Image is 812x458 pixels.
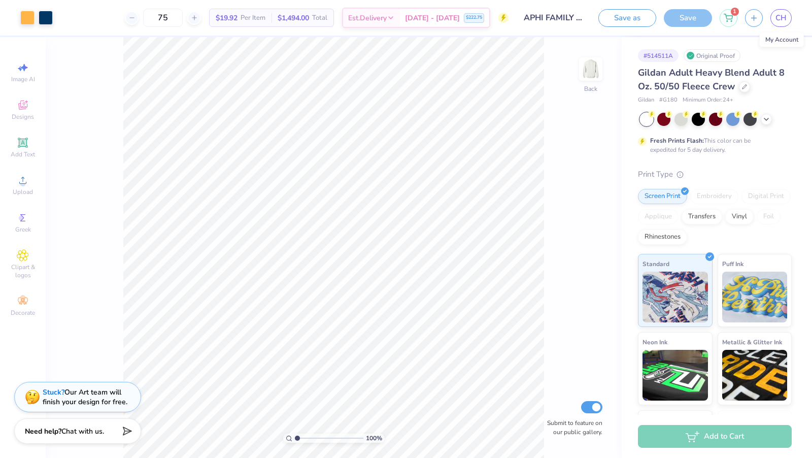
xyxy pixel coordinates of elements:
span: Puff Ink [722,258,743,269]
span: $19.92 [216,13,238,23]
img: Puff Ink [722,272,788,322]
div: My Account [760,32,804,47]
span: Clipart & logos [5,263,41,279]
div: Applique [638,209,679,224]
span: $1,494.00 [278,13,309,23]
img: Metallic & Glitter Ink [722,350,788,401]
span: Neon Ink [642,337,667,347]
img: Back [581,59,601,79]
span: Decorate [11,309,35,317]
div: Embroidery [690,189,738,204]
span: Add Text [11,150,35,158]
span: Designs [12,113,34,121]
div: Back [584,84,597,93]
img: Standard [642,272,708,322]
a: CH [770,9,792,27]
span: Total [312,13,327,23]
span: Upload [13,188,33,196]
div: # 514511A [638,49,679,62]
span: Metallic & Glitter Ink [722,337,782,347]
input: – – [143,9,183,27]
strong: Stuck? [43,387,64,397]
span: Minimum Order: 24 + [683,96,733,105]
span: Per Item [241,13,265,23]
input: Untitled Design [516,8,591,28]
span: Gildan Adult Heavy Blend Adult 8 Oz. 50/50 Fleece Crew [638,67,785,92]
div: This color can be expedited for 5 day delivery. [650,136,775,154]
div: Our Art team will finish your design for free. [43,387,127,407]
span: Image AI [11,75,35,83]
button: Save as [598,9,656,27]
div: Digital Print [741,189,791,204]
span: Chat with us. [61,427,104,436]
div: Print Type [638,169,792,180]
div: Screen Print [638,189,687,204]
strong: Fresh Prints Flash: [650,137,704,145]
span: Greek [15,225,31,234]
label: Submit to feature on our public gallery. [542,418,602,437]
span: Standard [642,258,669,269]
span: # G180 [659,96,678,105]
span: Est. Delivery [348,13,387,23]
span: Gildan [638,96,654,105]
span: 1 [731,8,739,16]
div: Rhinestones [638,230,687,245]
span: [DATE] - [DATE] [405,13,460,23]
span: CH [775,12,787,24]
img: Neon Ink [642,350,708,401]
strong: Need help? [25,427,61,436]
div: Transfers [682,209,722,224]
div: Foil [757,209,781,224]
span: $222.75 [466,14,482,21]
div: Original Proof [684,49,740,62]
div: Vinyl [725,209,754,224]
span: 100 % [366,434,382,443]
